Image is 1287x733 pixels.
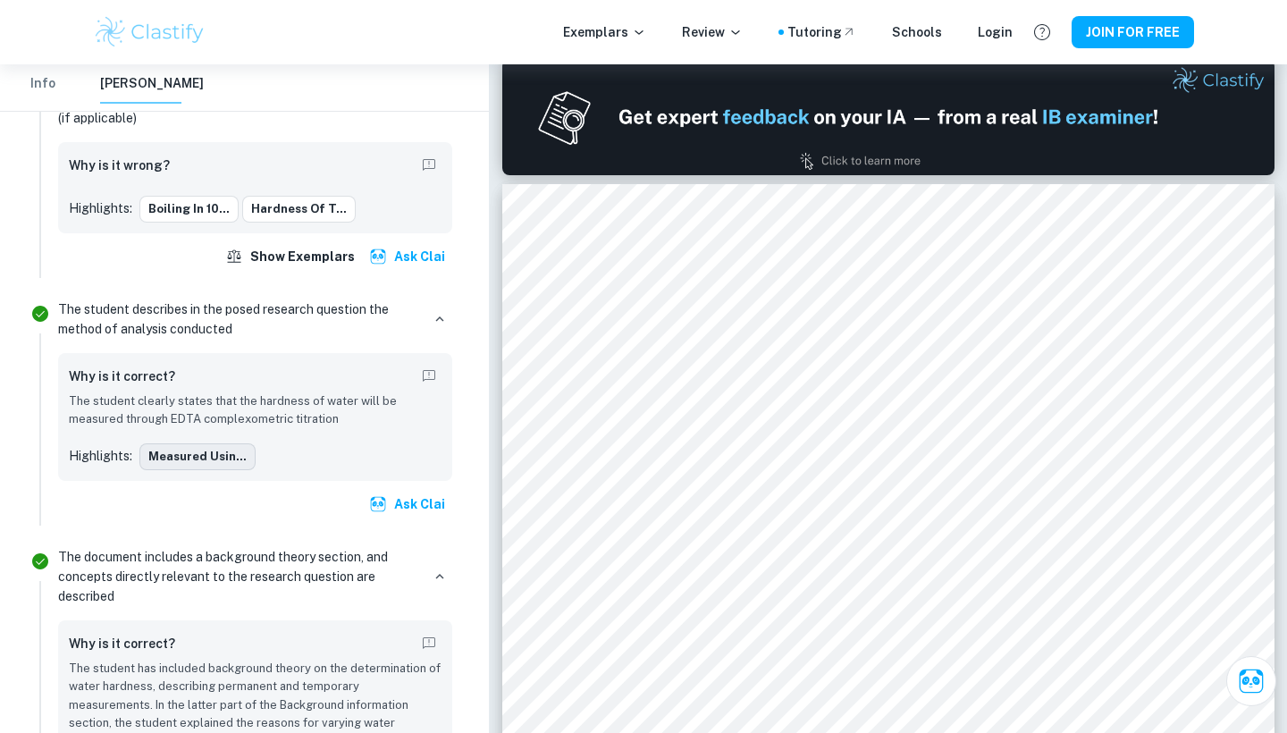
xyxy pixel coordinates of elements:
a: Tutoring [787,22,856,42]
button: [PERSON_NAME] [100,64,204,104]
h6: Why is it wrong? [69,156,170,175]
button: measured usin... [139,443,256,470]
a: Schools [892,22,942,42]
p: Highlights: [69,198,132,218]
button: Ask Clai [366,240,452,273]
button: Report mistake/confusion [416,153,442,178]
h6: Why is it correct? [69,634,175,653]
img: Ad [502,59,1274,175]
button: Help and Feedback [1027,17,1057,47]
button: JOIN FOR FREE [1072,16,1194,48]
img: Clastify logo [93,14,206,50]
h6: Why is it correct? [69,366,175,386]
p: The student describes in the posed research question the method of analysis conducted [58,299,420,339]
p: Highlights: [69,446,132,466]
button: boiling in 10... [139,196,239,223]
button: Ask Clai [366,488,452,520]
button: Info [21,64,64,104]
button: hardness of t... [242,196,356,223]
button: Show exemplars [222,240,362,273]
button: Ask Clai [1226,656,1276,706]
img: clai.svg [369,495,387,513]
svg: Correct [29,551,51,572]
button: Report mistake/confusion [416,364,442,389]
img: clai.svg [369,248,387,265]
button: Report mistake/confusion [416,631,442,656]
p: Exemplars [563,22,646,42]
p: Review [682,22,743,42]
svg: Correct [29,303,51,324]
p: The document includes a background theory section, and concepts directly relevant to the research... [58,547,420,606]
a: Login [978,22,1013,42]
p: The student clearly states that the hardness of water will be measured through EDTA complexometri... [69,392,442,429]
